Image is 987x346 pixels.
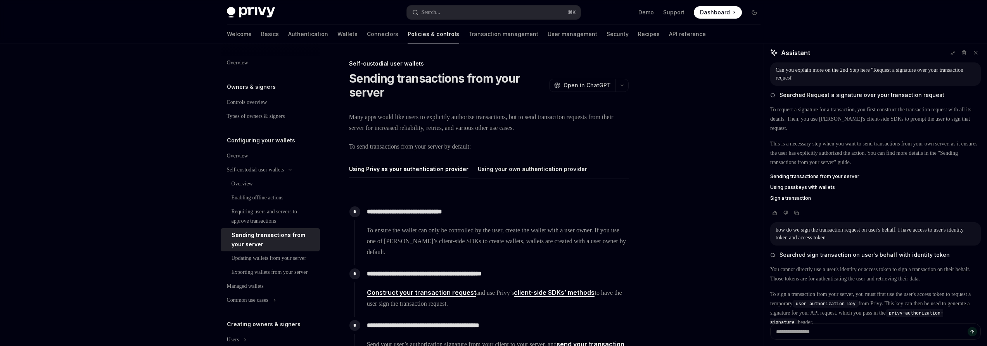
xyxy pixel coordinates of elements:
span: Sending transactions from your server [770,173,859,180]
button: Toggle dark mode [748,6,761,19]
button: Copy chat response [792,209,801,217]
p: This is a necessary step when you want to send transactions from your own server, as it ensures t... [770,139,981,167]
span: and use Privy’s to have the user sign the transaction request. [367,287,628,309]
span: To send transactions from your server by default: [349,141,629,152]
a: User management [548,25,597,43]
p: To request a signature for a transaction, you first construct the transaction request with all it... [770,105,981,133]
div: Managed wallets [227,282,264,291]
button: Vote that response was good [770,209,780,217]
span: Searched sign transaction on user's behalf with identity token [780,251,950,259]
span: Many apps would like users to explicitly authorize transactions, but to send transaction requests... [349,112,629,133]
a: Types of owners & signers [221,109,320,123]
span: To ensure the wallet can only be controlled by the user, create the wallet with a user owner. If ... [367,225,628,258]
div: Overview [227,151,248,161]
span: ⌘ K [568,9,576,16]
div: Sending transactions from your server [232,230,315,249]
span: user authorization key [796,301,856,307]
div: how do we sign the transaction request on user's behalf. I have access to user's identity token a... [776,226,975,242]
a: Wallets [337,25,358,43]
a: Construct your transaction request [367,289,476,297]
a: Transaction management [468,25,538,43]
a: Sign a transaction [770,195,981,201]
a: Dashboard [694,6,742,19]
a: API reference [669,25,706,43]
a: Updating wallets from your server [221,251,320,265]
button: Vote that response was not good [781,209,790,217]
div: Overview [232,179,253,189]
span: Sign a transaction [770,195,811,201]
h5: Configuring your wallets [227,136,295,145]
a: Authentication [288,25,328,43]
a: Overview [221,177,320,191]
button: Toggle Common use cases section [221,293,320,307]
a: Security [607,25,629,43]
div: Exporting wallets from your server [232,268,308,277]
p: To sign a transaction from your server, you must first use the user's access token to request a t... [770,290,981,327]
div: Can you explain more on the 2nd Step here "Request a signature over your transaction request" [776,66,975,82]
div: Self-custodial user wallets [227,165,284,175]
h5: Owners & signers [227,82,276,92]
button: Open in ChatGPT [549,79,615,92]
div: Requiring users and servers to approve transactions [232,207,315,226]
span: Open in ChatGPT [564,81,611,89]
a: Welcome [227,25,252,43]
a: Requiring users and servers to approve transactions [221,205,320,228]
div: Users [227,335,239,344]
span: Dashboard [700,9,730,16]
div: Enabling offline actions [232,193,283,202]
a: client-side SDKs’ methods [514,289,595,297]
button: Searched Request a signature over your transaction request [770,91,981,99]
p: You cannot directly use a user's identity or access token to sign a transaction on their behalf. ... [770,265,981,284]
button: Searched sign transaction on user's behalf with identity token [770,251,981,259]
button: Using your own authentication provider [478,160,587,178]
button: Toggle Self-custodial user wallets section [221,163,320,177]
span: Using passkeys with wallets [770,184,835,190]
textarea: Ask a question... [770,324,981,340]
a: Exporting wallets from your server [221,265,320,279]
div: Overview [227,58,248,67]
a: Enabling offline actions [221,191,320,205]
button: Send message [968,327,977,336]
a: Using passkeys with wallets [770,184,981,190]
a: Policies & controls [408,25,459,43]
span: Assistant [781,48,810,57]
a: Overview [221,149,320,163]
a: Sending transactions from your server [221,228,320,251]
div: Controls overview [227,98,267,107]
a: Connectors [367,25,398,43]
div: Common use cases [227,296,268,305]
a: Overview [221,56,320,70]
a: Demo [638,9,654,16]
a: Support [663,9,685,16]
img: dark logo [227,7,275,18]
h1: Sending transactions from your server [349,71,546,99]
div: Types of owners & signers [227,112,285,121]
a: Sending transactions from your server [770,173,981,180]
div: Search... [422,8,441,17]
button: Using Privy as your authentication provider [349,160,468,178]
span: Searched Request a signature over your transaction request [780,91,944,99]
button: Open search [407,5,581,19]
a: Recipes [638,25,660,43]
a: Controls overview [221,95,320,109]
div: Self-custodial user wallets [349,60,629,67]
h5: Creating owners & signers [227,320,301,329]
div: Updating wallets from your server [232,254,306,263]
a: Basics [261,25,279,43]
a: Managed wallets [221,279,320,293]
